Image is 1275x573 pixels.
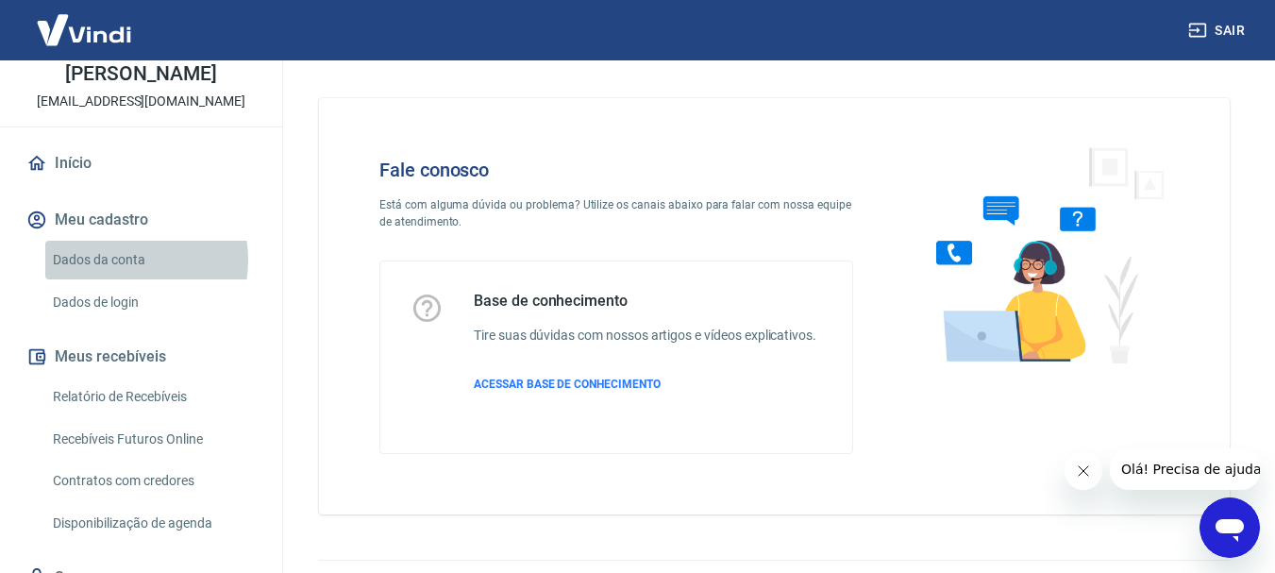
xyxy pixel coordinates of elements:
iframe: Botão para abrir a janela de mensagens [1200,497,1260,558]
a: Recebíveis Futuros Online [45,420,260,459]
p: Está com alguma dúvida ou problema? Utilize os canais abaixo para falar com nossa equipe de atend... [379,196,853,230]
h6: Tire suas dúvidas com nossos artigos e vídeos explicativos. [474,326,816,345]
span: ACESSAR BASE DE CONHECIMENTO [474,378,661,391]
a: Contratos com credores [45,462,260,500]
img: Vindi [23,1,145,59]
a: Início [23,143,260,184]
a: Disponibilização de agenda [45,504,260,543]
p: [EMAIL_ADDRESS][DOMAIN_NAME] [37,92,245,111]
iframe: Fechar mensagem [1065,452,1102,490]
h4: Fale conosco [379,159,853,181]
a: Dados da conta [45,241,260,279]
button: Sair [1184,13,1252,48]
img: Fale conosco [898,128,1185,380]
iframe: Mensagem da empresa [1110,448,1260,490]
p: [PERSON_NAME] [65,64,216,84]
span: Olá! Precisa de ajuda? [11,13,159,28]
a: ACESSAR BASE DE CONHECIMENTO [474,376,816,393]
a: Relatório de Recebíveis [45,378,260,416]
h5: Base de conhecimento [474,292,816,311]
button: Meu cadastro [23,199,260,241]
a: Dados de login [45,283,260,322]
button: Meus recebíveis [23,336,260,378]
